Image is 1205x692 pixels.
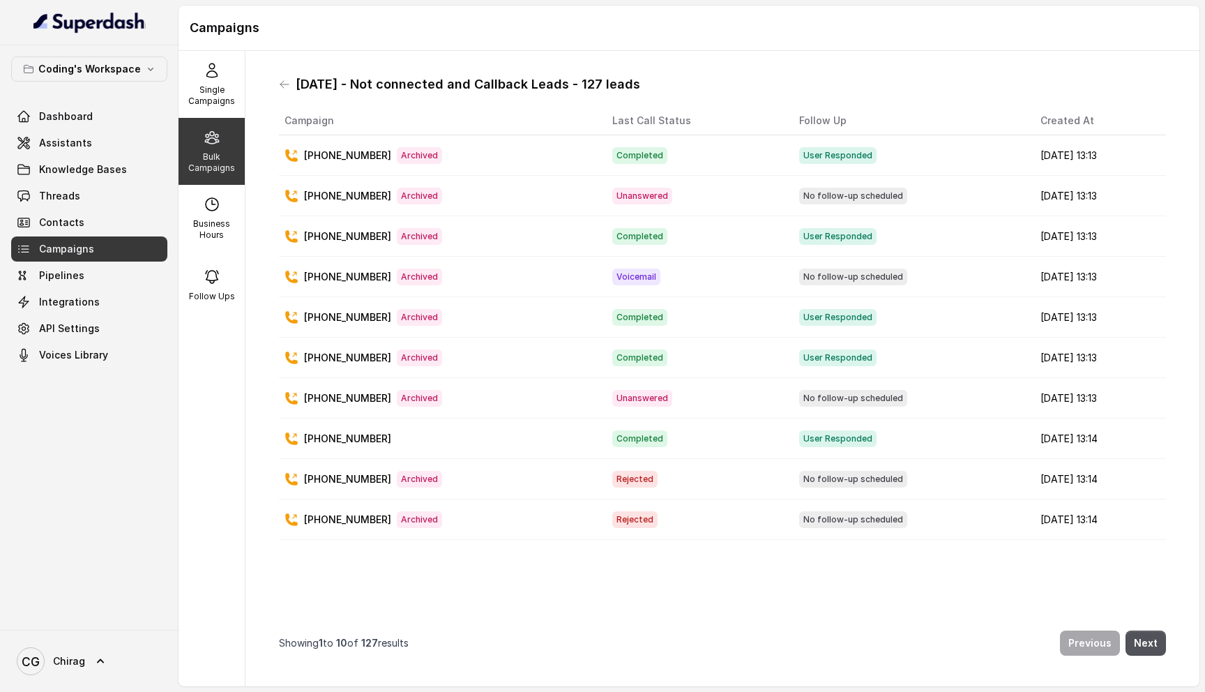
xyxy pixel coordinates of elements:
[39,189,80,203] span: Threads
[304,189,391,203] p: [PHONE_NUMBER]
[11,343,167,368] a: Voices Library
[11,210,167,235] a: Contacts
[304,472,391,486] p: [PHONE_NUMBER]
[612,228,667,245] span: Completed
[296,73,640,96] h1: [DATE] - Not connected and Callback Leads - 127 leads
[397,511,442,528] span: Archived
[397,309,442,326] span: Archived
[1029,378,1166,419] td: [DATE] 13:13
[11,316,167,341] a: API Settings
[612,471,658,488] span: Rejected
[1060,631,1120,656] button: Previous
[304,432,391,446] p: [PHONE_NUMBER]
[38,61,141,77] p: Coding's Workspace
[304,391,391,405] p: [PHONE_NUMBER]
[39,216,84,230] span: Contacts
[11,289,167,315] a: Integrations
[184,151,239,174] p: Bulk Campaigns
[53,654,85,668] span: Chirag
[612,188,672,204] span: Unanswered
[612,309,667,326] span: Completed
[1126,631,1166,656] button: Next
[799,147,877,164] span: User Responded
[1029,338,1166,378] td: [DATE] 13:13
[319,637,323,649] span: 1
[799,390,907,407] span: No follow-up scheduled
[304,230,391,243] p: [PHONE_NUMBER]
[1029,499,1166,540] td: [DATE] 13:14
[39,322,100,336] span: API Settings
[361,637,378,649] span: 127
[612,390,672,407] span: Unanswered
[279,107,601,135] th: Campaign
[189,291,235,302] p: Follow Ups
[1029,257,1166,297] td: [DATE] 13:13
[612,430,667,447] span: Completed
[190,17,1188,39] h1: Campaigns
[39,295,100,309] span: Integrations
[336,637,347,649] span: 10
[11,183,167,209] a: Threads
[788,107,1029,135] th: Follow Up
[304,310,391,324] p: [PHONE_NUMBER]
[279,622,1166,664] nav: Pagination
[11,57,167,82] button: Coding's Workspace
[11,263,167,288] a: Pipelines
[184,84,239,107] p: Single Campaigns
[184,218,239,241] p: Business Hours
[11,236,167,262] a: Campaigns
[11,104,167,129] a: Dashboard
[397,147,442,164] span: Archived
[279,636,409,650] p: Showing to of results
[799,430,877,447] span: User Responded
[397,269,442,285] span: Archived
[304,513,391,527] p: [PHONE_NUMBER]
[11,130,167,156] a: Assistants
[11,642,167,681] a: Chirag
[1029,216,1166,257] td: [DATE] 13:13
[39,163,127,176] span: Knowledge Bases
[1029,176,1166,216] td: [DATE] 13:13
[11,157,167,182] a: Knowledge Bases
[1029,135,1166,176] td: [DATE] 13:13
[397,228,442,245] span: Archived
[397,349,442,366] span: Archived
[304,351,391,365] p: [PHONE_NUMBER]
[799,269,907,285] span: No follow-up scheduled
[612,349,667,366] span: Completed
[397,390,442,407] span: Archived
[39,269,84,283] span: Pipelines
[33,11,146,33] img: light.svg
[612,511,658,528] span: Rejected
[799,471,907,488] span: No follow-up scheduled
[612,269,660,285] span: Voicemail
[1029,419,1166,459] td: [DATE] 13:14
[601,107,788,135] th: Last Call Status
[1029,297,1166,338] td: [DATE] 13:13
[799,228,877,245] span: User Responded
[39,110,93,123] span: Dashboard
[22,654,40,669] text: CG
[1029,107,1166,135] th: Created At
[39,242,94,256] span: Campaigns
[612,147,667,164] span: Completed
[39,136,92,150] span: Assistants
[397,471,442,488] span: Archived
[799,511,907,528] span: No follow-up scheduled
[39,348,108,362] span: Voices Library
[799,349,877,366] span: User Responded
[304,270,391,284] p: [PHONE_NUMBER]
[397,188,442,204] span: Archived
[304,149,391,163] p: [PHONE_NUMBER]
[1029,459,1166,499] td: [DATE] 13:14
[799,309,877,326] span: User Responded
[799,188,907,204] span: No follow-up scheduled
